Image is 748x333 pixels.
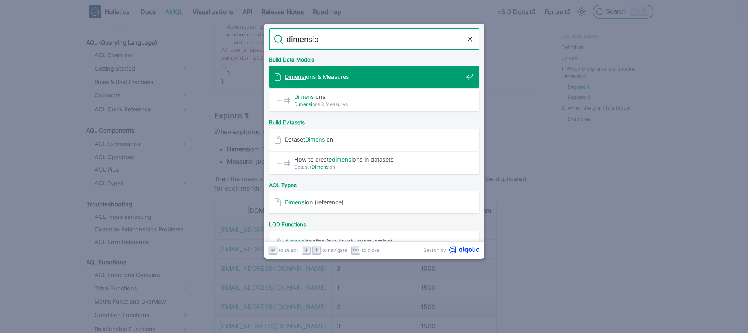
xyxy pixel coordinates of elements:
[268,50,481,66] div: Build Data Models
[423,246,446,254] span: Search by
[285,238,306,245] mark: dimensi
[285,198,463,206] span: on (reference)
[285,199,306,206] mark: Dimensi
[423,246,479,254] a: Search byAlgolia
[353,247,359,253] svg: Escape key
[294,93,315,100] mark: Dimensi
[304,247,309,253] svg: Arrow down
[285,136,463,143] span: Dataset on
[285,73,306,80] mark: Dimensi
[294,156,463,163] span: How to create ons in datasets​
[283,28,465,50] input: Search docs
[294,93,463,100] span: ons​
[305,136,326,143] mark: Dimensi
[313,247,319,253] svg: Arrow up
[269,152,479,174] a: How to createdimensions in datasets​DatasetDimension
[269,129,479,151] a: DatasetDimension
[322,246,347,254] span: to navigate
[279,246,298,254] span: to select
[268,215,481,231] div: LOD Functions
[285,238,463,245] span: onalize (previously exact_grains)
[269,89,479,111] a: Dimensions​Dimensions & Measures
[268,176,481,191] div: AQL Types
[269,191,479,213] a: Dimension (reference)
[311,164,329,170] mark: Dimensi
[449,246,479,254] svg: Algolia
[294,163,463,171] span: Dataset on
[285,73,463,80] span: ons & Measures
[269,66,479,88] a: Dimensions & Measures
[269,231,479,253] a: dimensionalize (previously exact_grains)
[294,101,312,107] mark: Dimensi
[332,156,353,163] mark: dimensi
[270,247,276,253] svg: Enter key
[294,100,463,108] span: ons & Measures
[268,113,481,129] div: Build Datasets
[362,246,379,254] span: to close
[465,35,475,44] button: Clear the query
